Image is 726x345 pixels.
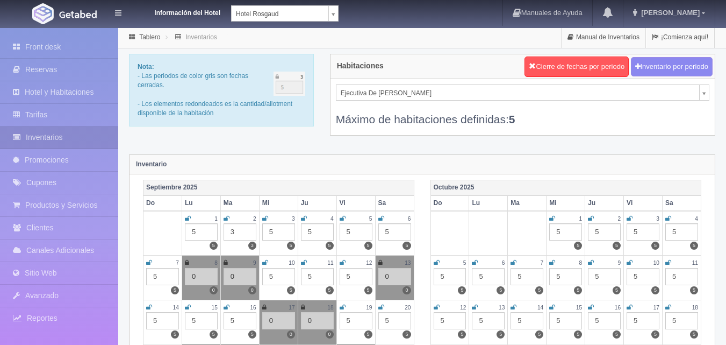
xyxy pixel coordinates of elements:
[588,268,621,285] div: 5
[327,305,333,311] small: 18
[253,216,256,222] small: 2
[579,260,583,266] small: 8
[330,216,334,222] small: 4
[549,268,582,285] div: 5
[627,223,659,241] div: 5
[224,268,256,285] div: 0
[143,180,414,195] th: Septiembre 2025
[369,216,372,222] small: 5
[402,330,411,339] label: 5
[541,260,544,266] small: 7
[651,242,659,250] label: 5
[665,223,698,241] div: 5
[497,330,505,339] label: 5
[366,260,372,266] small: 12
[378,312,411,329] div: 5
[146,268,179,285] div: 5
[289,260,294,266] small: 10
[210,242,218,250] label: 5
[185,312,218,329] div: 5
[651,286,659,294] label: 5
[549,223,582,241] div: 5
[287,330,295,339] label: 0
[574,286,582,294] label: 5
[262,268,295,285] div: 5
[231,5,339,22] a: Hotel Rosgaud
[220,195,259,211] th: Ma
[301,312,334,329] div: 0
[253,260,256,266] small: 9
[613,242,621,250] label: 5
[547,195,585,211] th: Mi
[212,305,218,311] small: 15
[653,260,659,266] small: 10
[326,330,334,339] label: 0
[32,3,54,24] img: Getabed
[337,62,384,70] h4: Habitaciones
[588,312,621,329] div: 5
[576,305,582,311] small: 15
[259,195,298,211] th: Mi
[509,113,515,125] b: 5
[651,330,659,339] label: 5
[695,216,698,222] small: 4
[430,180,701,195] th: Octubre 2025
[146,312,179,329] div: 5
[631,57,713,77] button: Inventario por periodo
[236,6,324,22] span: Hotel Rosgaud
[326,242,334,250] label: 5
[460,305,466,311] small: 12
[499,305,505,311] small: 13
[469,195,508,211] th: Lu
[690,242,698,250] label: 5
[535,330,543,339] label: 5
[585,195,624,211] th: Ju
[408,216,411,222] small: 6
[653,305,659,311] small: 17
[405,305,411,311] small: 20
[375,195,414,211] th: Sa
[301,223,334,241] div: 5
[430,195,469,211] th: Do
[139,33,160,41] a: Tablero
[692,305,698,311] small: 18
[224,223,256,241] div: 3
[434,312,466,329] div: 5
[405,260,411,266] small: 13
[340,312,372,329] div: 5
[248,330,256,339] label: 5
[248,242,256,250] label: 3
[289,305,294,311] small: 17
[646,27,714,48] a: ¡Comienza aquí!
[336,85,709,101] a: Ejecutiva De [PERSON_NAME]
[549,312,582,329] div: 5
[327,260,333,266] small: 11
[579,216,583,222] small: 1
[224,312,256,329] div: 5
[402,242,411,250] label: 5
[588,223,621,241] div: 5
[665,268,698,285] div: 5
[136,160,167,168] strong: Inventario
[336,101,709,127] div: Máximo de habitaciones definidas:
[472,268,505,285] div: 5
[364,242,372,250] label: 5
[511,268,543,285] div: 5
[138,63,154,71] b: Nota:
[508,195,547,211] th: Ma
[458,286,466,294] label: 5
[364,330,372,339] label: 5
[210,286,218,294] label: 0
[292,216,295,222] small: 3
[214,216,218,222] small: 1
[613,286,621,294] label: 5
[638,9,700,17] span: [PERSON_NAME]
[690,330,698,339] label: 5
[497,286,505,294] label: 5
[274,72,305,96] img: cutoff.png
[378,268,411,285] div: 0
[262,223,295,241] div: 5
[537,305,543,311] small: 14
[378,223,411,241] div: 5
[336,195,375,211] th: Vi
